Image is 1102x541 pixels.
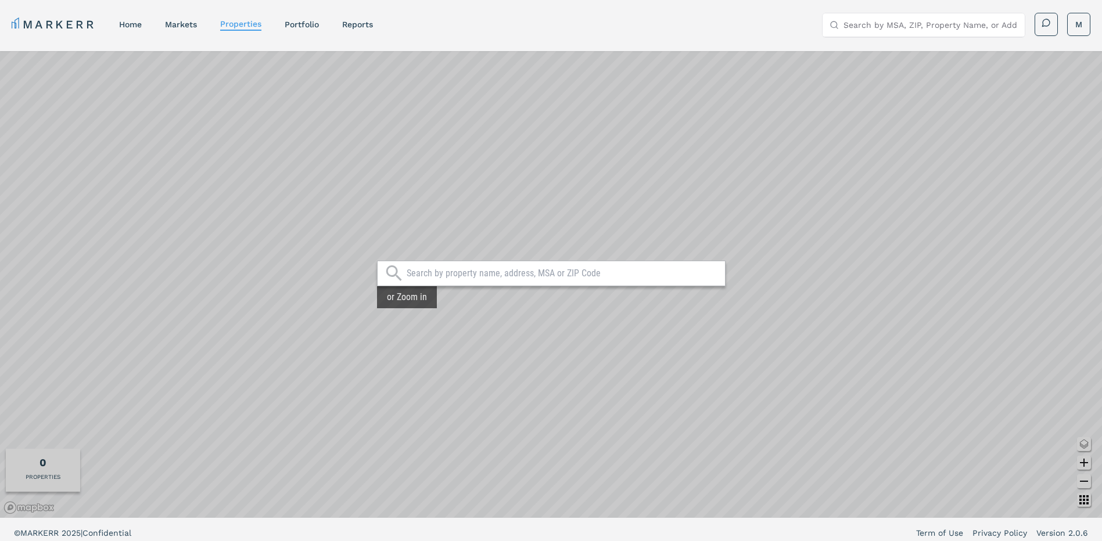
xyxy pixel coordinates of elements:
a: markets [165,20,197,29]
button: Other options map button [1077,493,1091,507]
div: or Zoom in [377,286,437,308]
span: MARKERR [20,528,62,538]
input: Search by MSA, ZIP, Property Name, or Address [843,13,1018,37]
a: Portfolio [285,20,319,29]
button: M [1067,13,1090,36]
button: Zoom in map button [1077,456,1091,470]
a: Privacy Policy [972,527,1027,539]
span: 2025 | [62,528,82,538]
a: Version 2.0.6 [1036,527,1088,539]
button: Change style map button [1077,437,1091,451]
a: properties [220,19,261,28]
div: PROPERTIES [26,473,60,481]
span: M [1075,19,1082,30]
a: Mapbox logo [3,501,55,514]
a: Term of Use [916,527,963,539]
button: Zoom out map button [1077,474,1091,488]
span: Confidential [82,528,131,538]
input: Search by property name, address, MSA or ZIP Code [407,268,719,279]
a: home [119,20,142,29]
div: Total of properties [40,455,46,470]
a: reports [342,20,373,29]
a: MARKERR [12,16,96,33]
span: © [14,528,20,538]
